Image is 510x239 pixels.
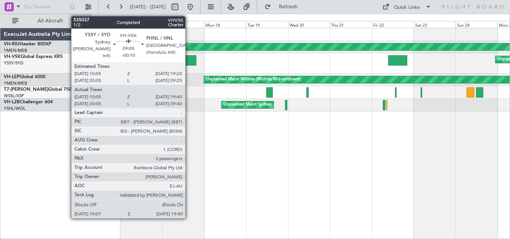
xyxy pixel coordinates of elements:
[394,4,420,11] div: Quick Links
[4,42,51,47] a: VH-RIUHawker 800XP
[4,42,19,47] span: VH-RIU
[120,21,162,28] div: Sat 16
[372,21,414,28] div: Fri 22
[79,21,121,28] div: Fri 15
[223,99,317,111] div: Unplanned Maint Sydney ([PERSON_NAME] Intl)
[4,100,20,104] span: VH-L2B
[92,15,105,22] div: [DATE]
[130,3,166,10] span: [DATE] - [DATE]
[8,15,83,27] button: All Aircraft
[246,21,288,28] div: Tue 19
[4,106,26,111] a: YSHL/WOL
[330,21,372,28] div: Thu 21
[4,87,74,92] a: T7-[PERSON_NAME]Global 7500
[4,87,48,92] span: T7-[PERSON_NAME]
[4,80,27,86] a: YMEN/MEB
[23,1,67,13] input: Trip Number
[4,100,53,104] a: VH-L2BChallenger 604
[4,75,19,79] span: VH-LEP
[455,21,497,28] div: Sun 24
[4,55,63,59] a: VH-VSKGlobal Express XRS
[206,74,301,85] div: Unplanned Maint Wichita (Wichita Mid-continent)
[261,1,307,13] button: Refresh
[4,48,27,53] a: YMEN/MEB
[414,21,456,28] div: Sat 23
[162,21,204,28] div: Sun 17
[204,21,246,28] div: Mon 18
[4,60,23,66] a: YSSY/SYD
[4,93,24,99] a: WSSL/XSP
[272,4,304,10] span: Refresh
[288,21,330,28] div: Wed 20
[20,18,81,24] span: All Aircraft
[4,75,45,79] a: VH-LEPGlobal 6000
[379,1,435,13] button: Quick Links
[4,55,21,59] span: VH-VSK
[126,87,215,98] div: Planned Maint [GEOGRAPHIC_DATA] (Seletar)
